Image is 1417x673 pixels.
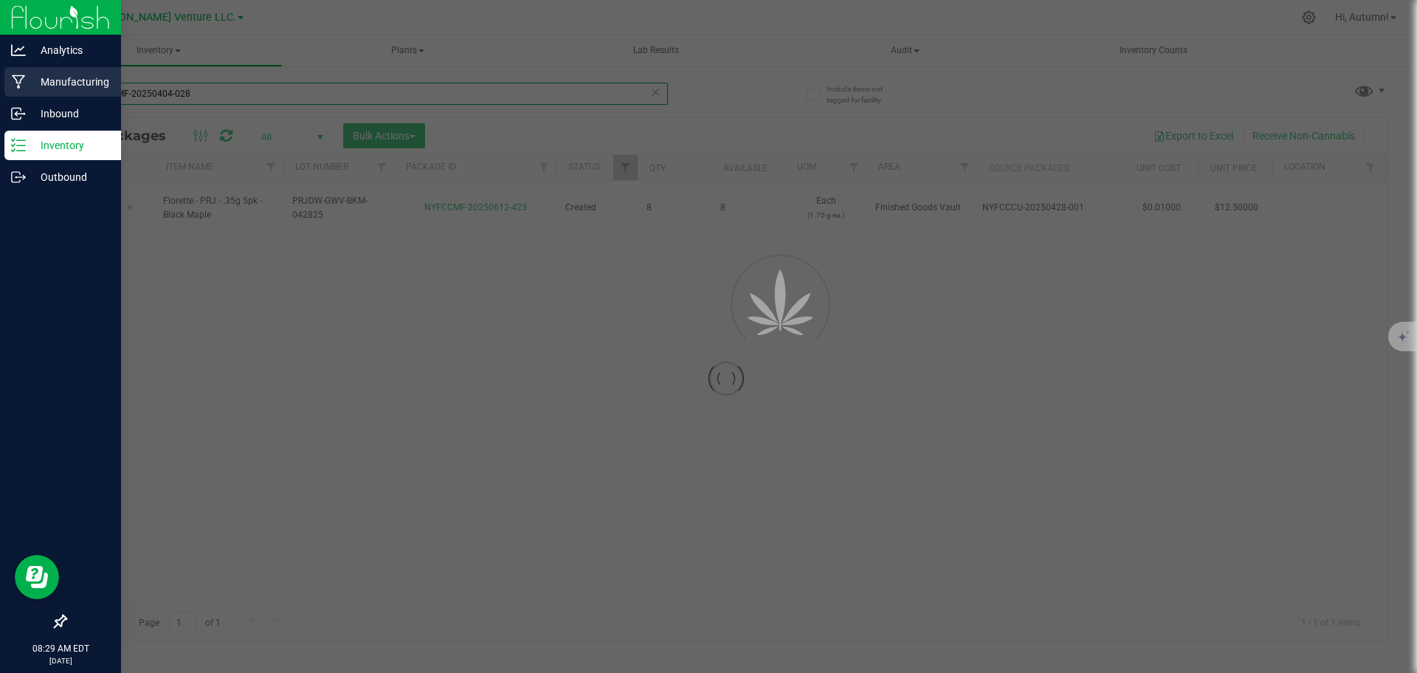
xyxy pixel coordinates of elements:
[26,105,114,122] p: Inbound
[15,555,59,599] iframe: Resource center
[11,170,26,184] inline-svg: Outbound
[7,655,114,666] p: [DATE]
[7,642,114,655] p: 08:29 AM EDT
[11,43,26,58] inline-svg: Analytics
[26,73,114,91] p: Manufacturing
[26,168,114,186] p: Outbound
[11,75,26,89] inline-svg: Manufacturing
[11,138,26,153] inline-svg: Inventory
[11,106,26,121] inline-svg: Inbound
[26,41,114,59] p: Analytics
[26,137,114,154] p: Inventory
